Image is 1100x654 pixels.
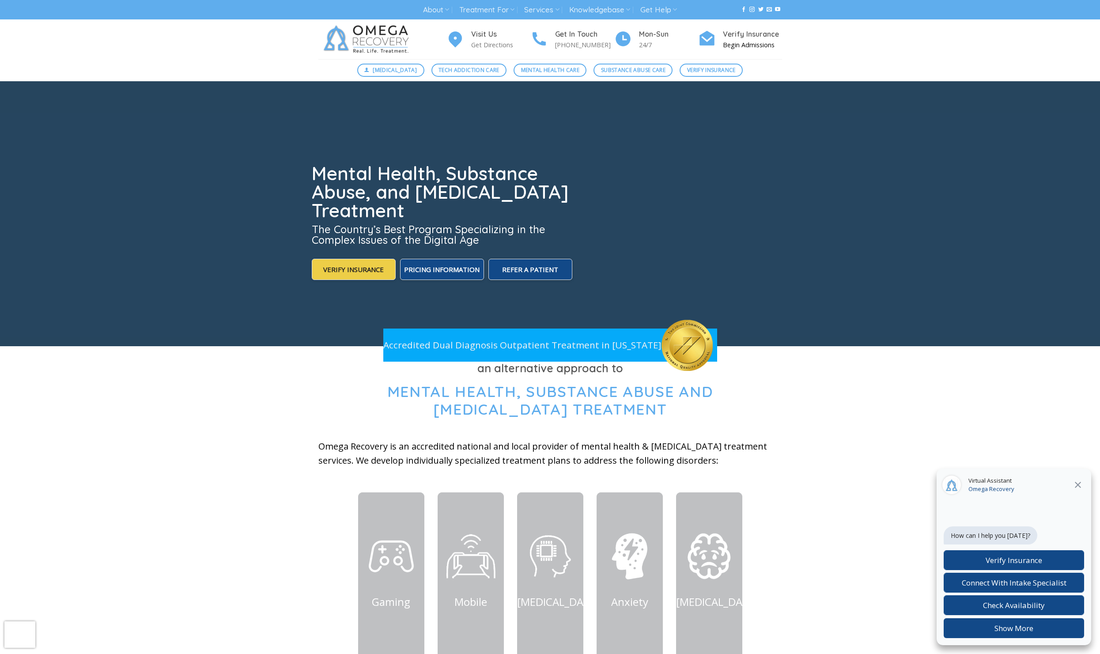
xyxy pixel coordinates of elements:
[318,439,782,468] p: Omega Recovery is an accredited national and local provider of mental health & [MEDICAL_DATA] tre...
[698,29,782,50] a: Verify Insurance Begin Admissions
[601,66,665,74] span: Substance Abuse Care
[640,2,677,18] a: Get Help
[593,64,673,77] a: Substance Abuse Care
[517,594,600,609] a: [MEDICAL_DATA]
[676,594,759,609] a: [MEDICAL_DATA]
[318,359,782,377] h3: an alternative approach to
[387,382,713,419] span: Mental Health, Substance Abuse and [MEDICAL_DATA] Treatment
[471,40,530,50] p: Get Directions
[611,594,648,609] a: Anxiety
[749,7,755,13] a: Follow on Instagram
[758,7,764,13] a: Follow on Twitter
[373,66,417,74] span: [MEDICAL_DATA]
[741,7,746,13] a: Follow on Facebook
[471,29,530,40] h4: Visit Us
[555,40,614,50] p: [PHONE_NUMBER]
[639,29,698,40] h4: Mon-Sun
[514,64,586,77] a: Mental Health Care
[521,66,579,74] span: Mental Health Care
[454,594,487,609] a: Mobile
[312,224,574,245] h3: The Country’s Best Program Specializing in the Complex Issues of the Digital Age
[431,64,507,77] a: Tech Addiction Care
[723,40,782,50] p: Begin Admissions
[446,29,530,50] a: Visit Us Get Directions
[767,7,772,13] a: Send us an email
[775,7,780,13] a: Follow on YouTube
[459,2,514,18] a: Treatment For
[530,29,614,50] a: Get In Touch [PHONE_NUMBER]
[423,2,449,18] a: About
[723,29,782,40] h4: Verify Insurance
[438,66,499,74] span: Tech Addiction Care
[680,64,743,77] a: Verify Insurance
[639,40,698,50] p: 24/7
[372,594,410,609] a: Gaming
[687,66,736,74] span: Verify Insurance
[569,2,630,18] a: Knowledgebase
[524,2,559,18] a: Services
[318,19,418,59] img: Omega Recovery
[312,164,574,220] h1: Mental Health, Substance Abuse, and [MEDICAL_DATA] Treatment
[555,29,614,40] h4: Get In Touch
[357,64,424,77] a: [MEDICAL_DATA]
[383,338,662,352] p: Accredited Dual Diagnosis Outpatient Treatment in [US_STATE]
